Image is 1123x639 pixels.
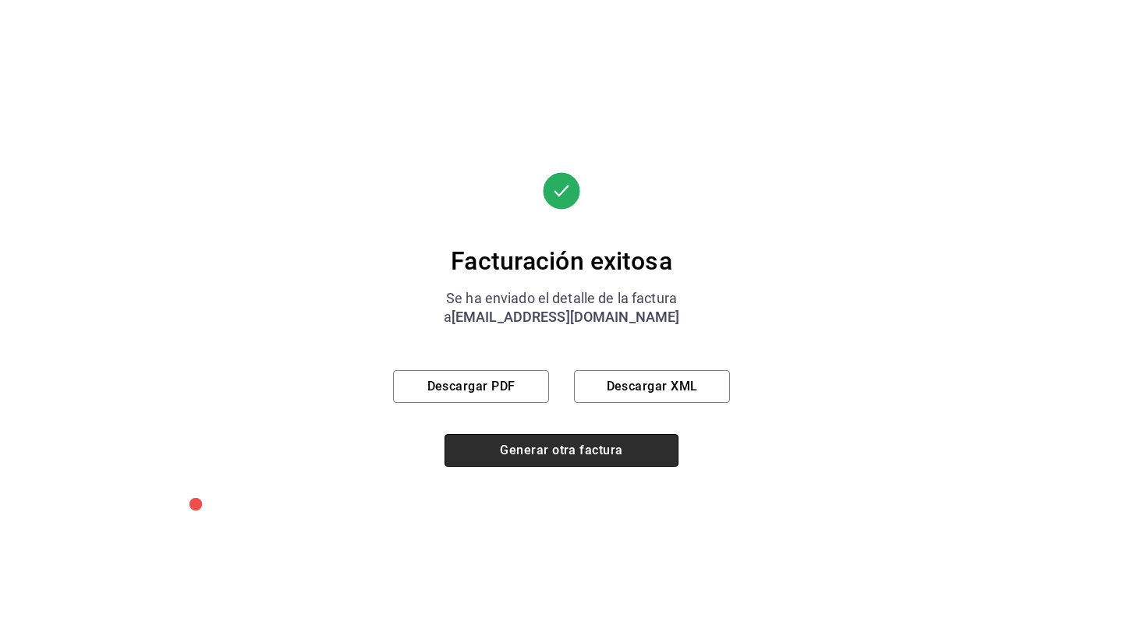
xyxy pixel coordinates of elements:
div: a [393,308,730,327]
button: Generar otra factura [445,434,678,467]
div: Facturación exitosa [393,245,730,277]
span: [EMAIL_ADDRESS][DOMAIN_NAME] [452,309,680,325]
div: Se ha enviado el detalle de la factura [393,289,730,308]
button: Descargar PDF [393,370,549,403]
button: Descargar XML [574,370,730,403]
